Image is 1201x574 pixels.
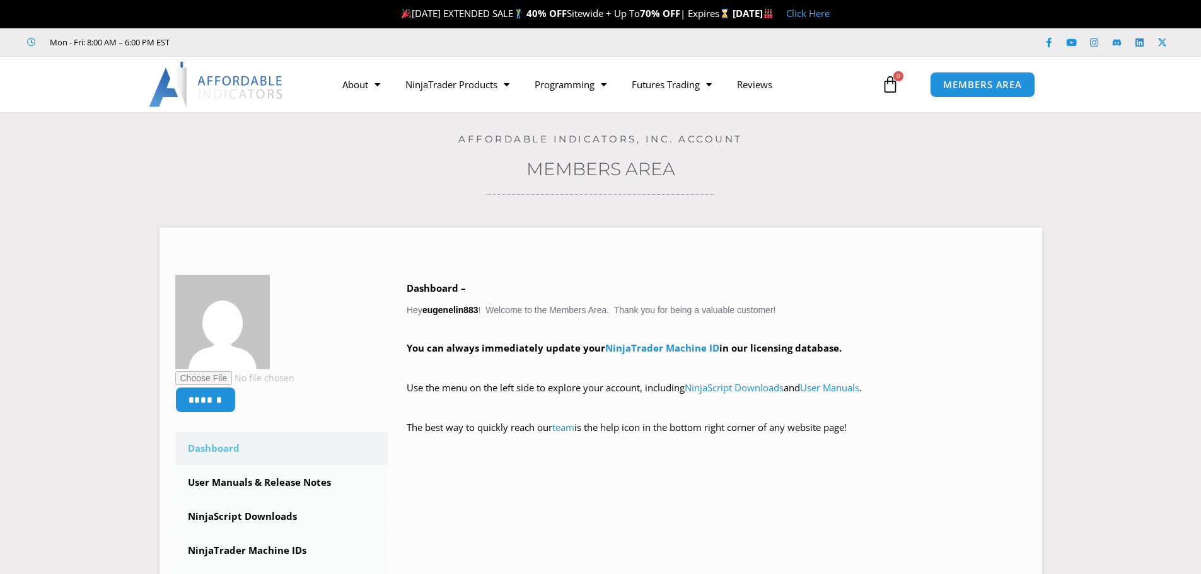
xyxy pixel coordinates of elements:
img: ce5c3564b8d766905631c1cffdfddf4fd84634b52f3d98752d85c5da480e954d [175,275,270,369]
span: MEMBERS AREA [943,80,1022,89]
iframe: Customer reviews powered by Trustpilot [187,36,376,49]
a: Dashboard [175,432,388,465]
a: Reviews [724,70,785,99]
img: ⌛ [720,9,729,18]
a: Members Area [526,158,675,180]
a: Click Here [786,7,830,20]
b: Dashboard – [407,282,466,294]
img: 🏌️‍♂️ [514,9,523,18]
img: LogoAI | Affordable Indicators – NinjaTrader [149,62,284,107]
a: team [552,421,574,433]
a: 0 [862,66,918,103]
span: [DATE] EXTENDED SALE Sitewide + Up To | Expires [398,7,733,20]
a: User Manuals [800,381,859,394]
strong: [DATE] [733,7,774,20]
nav: Menu [330,70,878,99]
a: Affordable Indicators, Inc. Account [458,133,743,145]
img: 🎉 [402,9,411,18]
div: Hey ! Welcome to the Members Area. Thank you for being a valuable customer! [407,280,1026,454]
a: Programming [522,70,619,99]
strong: You can always immediately update your in our licensing database. [407,342,842,354]
p: Use the menu on the left side to explore your account, including and . [407,379,1026,415]
p: The best way to quickly reach our is the help icon in the bottom right corner of any website page! [407,419,1026,454]
strong: 40% OFF [526,7,567,20]
a: MEMBERS AREA [930,72,1035,98]
a: NinjaTrader Machine IDs [175,534,388,567]
a: NinjaTrader Products [393,70,522,99]
a: User Manuals & Release Notes [175,466,388,499]
a: Futures Trading [619,70,724,99]
a: About [330,70,393,99]
a: NinjaScript Downloads [175,500,388,533]
a: NinjaScript Downloads [685,381,784,394]
span: 0 [893,71,903,81]
strong: 70% OFF [640,7,680,20]
img: 🏭 [763,9,773,18]
a: NinjaTrader Machine ID [605,342,719,354]
strong: eugenelin883 [422,305,479,315]
span: Mon - Fri: 8:00 AM – 6:00 PM EST [47,35,170,50]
